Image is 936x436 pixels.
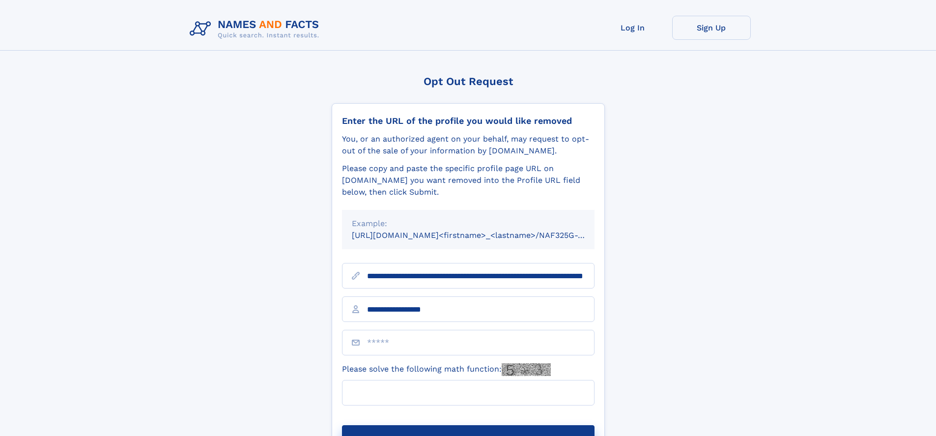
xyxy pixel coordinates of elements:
[332,75,605,87] div: Opt Out Request
[342,163,595,198] div: Please copy and paste the specific profile page URL on [DOMAIN_NAME] you want removed into the Pr...
[594,16,672,40] a: Log In
[186,16,327,42] img: Logo Names and Facts
[342,363,551,376] label: Please solve the following math function:
[342,133,595,157] div: You, or an authorized agent on your behalf, may request to opt-out of the sale of your informatio...
[672,16,751,40] a: Sign Up
[352,218,585,230] div: Example:
[342,116,595,126] div: Enter the URL of the profile you would like removed
[352,231,613,240] small: [URL][DOMAIN_NAME]<firstname>_<lastname>/NAF325G-xxxxxxxx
